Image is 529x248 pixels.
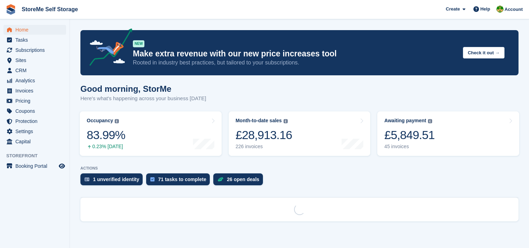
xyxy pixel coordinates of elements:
span: Analytics [15,76,57,85]
div: 45 invoices [384,144,435,150]
span: Storefront [6,152,70,159]
a: menu [3,25,66,35]
span: Home [15,25,57,35]
span: Coupons [15,106,57,116]
a: menu [3,66,66,75]
img: icon-info-grey-7440780725fd019a000dd9b08b2336e03edf1995a4989e88bcd33f0948082b44.svg [284,119,288,123]
a: menu [3,161,66,171]
span: Tasks [15,35,57,45]
a: menu [3,116,66,126]
p: Make extra revenue with our new price increases tool [133,49,457,59]
span: Protection [15,116,57,126]
a: menu [3,55,66,65]
div: Awaiting payment [384,118,426,124]
div: 1 unverified identity [93,177,139,182]
div: 83.99% [87,128,125,142]
a: StoreMe Self Storage [19,4,81,15]
div: Occupancy [87,118,113,124]
img: price-adjustments-announcement-icon-8257ccfd72463d97f412b2fc003d46551f7dbcb40ab6d574587a9cd5c0d94... [84,28,133,68]
p: ACTIONS [80,166,519,171]
div: 26 open deals [227,177,259,182]
p: Rooted in industry best practices, but tailored to your subscriptions. [133,59,457,67]
span: Booking Portal [15,161,57,171]
div: NEW [133,40,144,47]
span: Settings [15,126,57,136]
a: menu [3,86,66,96]
span: Capital [15,137,57,146]
div: 71 tasks to complete [158,177,206,182]
span: Pricing [15,96,57,106]
a: menu [3,126,66,136]
a: Occupancy 83.99% 0.23% [DATE] [80,111,222,156]
span: Invoices [15,86,57,96]
span: Account [505,6,523,13]
a: Preview store [58,162,66,170]
a: menu [3,96,66,106]
a: menu [3,106,66,116]
a: menu [3,76,66,85]
img: task-75834270c22a3079a89374b754ae025e5fb1db73e45f91037f5363f120a921f8.svg [150,177,155,181]
h1: Good morning, StorMe [80,84,206,94]
a: 26 open deals [213,173,266,189]
div: £28,913.16 [236,128,292,142]
div: 0.23% [DATE] [87,144,125,150]
p: Here's what's happening across your business [DATE] [80,95,206,103]
button: Check it out → [463,47,505,58]
a: Month-to-date sales £28,913.16 226 invoices [229,111,371,156]
img: verify_identity-adf6edd0f0f0b5bbfe63781bf79b02c33cf7c696d77639b501bdc392416b5a36.svg [85,177,90,181]
a: 1 unverified identity [80,173,146,189]
a: menu [3,35,66,45]
img: StorMe [496,6,503,13]
a: 71 tasks to complete [146,173,213,189]
img: icon-info-grey-7440780725fd019a000dd9b08b2336e03edf1995a4989e88bcd33f0948082b44.svg [115,119,119,123]
span: Sites [15,55,57,65]
img: icon-info-grey-7440780725fd019a000dd9b08b2336e03edf1995a4989e88bcd33f0948082b44.svg [428,119,432,123]
span: CRM [15,66,57,75]
img: deal-1b604bf984904fb50ccaf53a9ad4b4a5d6e5aea283cecdc64d6e3604feb123c2.svg [217,177,223,182]
a: menu [3,137,66,146]
span: Help [480,6,490,13]
a: Awaiting payment £5,849.51 45 invoices [377,111,519,156]
a: menu [3,45,66,55]
div: £5,849.51 [384,128,435,142]
img: stora-icon-8386f47178a22dfd0bd8f6a31ec36ba5ce8667c1dd55bd0f319d3a0aa187defe.svg [6,4,16,15]
div: 226 invoices [236,144,292,150]
div: Month-to-date sales [236,118,282,124]
span: Create [446,6,460,13]
span: Subscriptions [15,45,57,55]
